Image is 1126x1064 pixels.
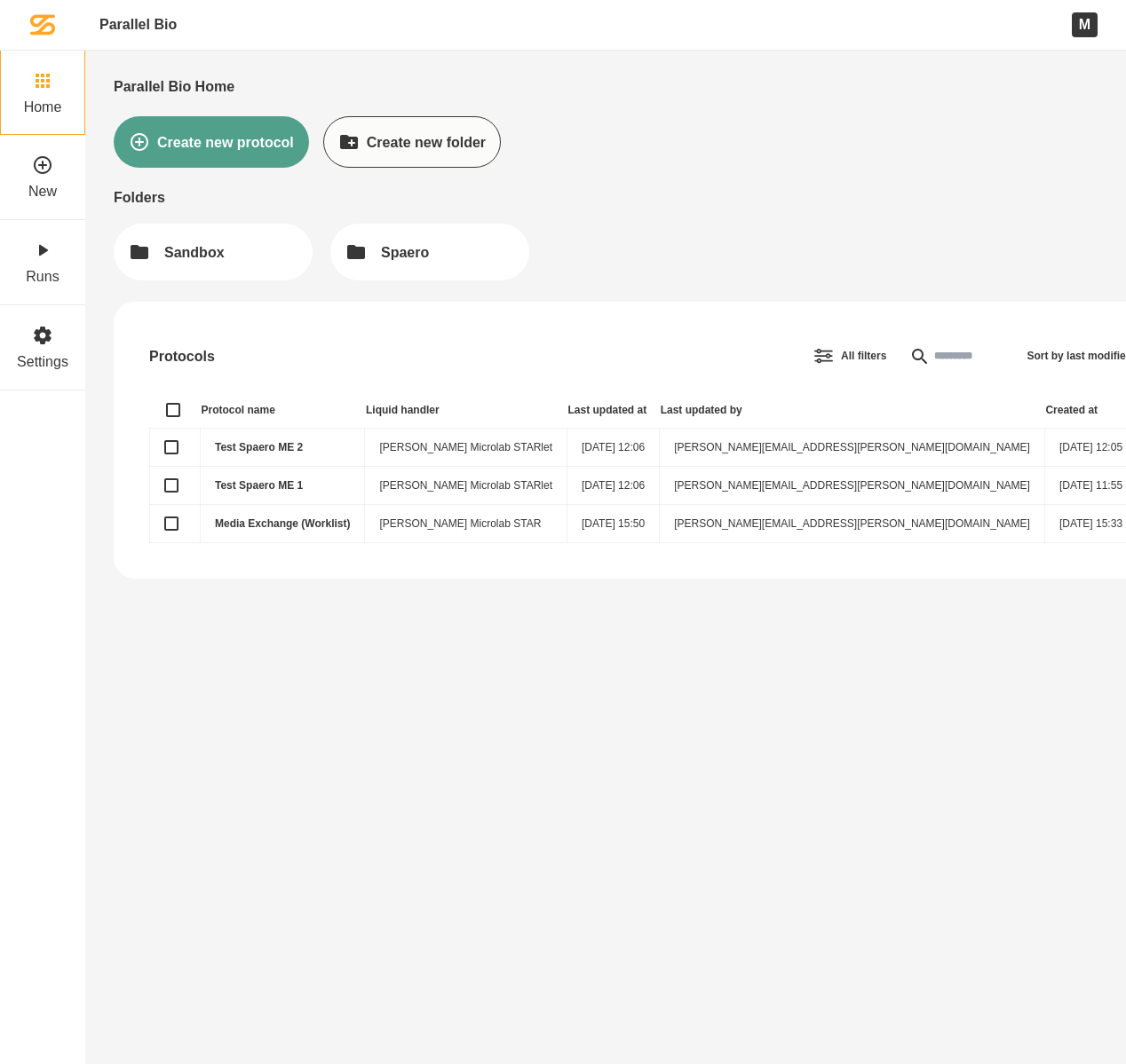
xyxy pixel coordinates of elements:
button: Test Spaero ME 1 [164,478,178,493]
td: [PERSON_NAME][EMAIL_ADDRESS][PERSON_NAME][DOMAIN_NAME] [660,467,1045,505]
button: Create new folder [323,116,501,168]
th: Protocol name [201,392,365,429]
div: Spaero [381,244,429,261]
td: [DATE] 15:50 [567,505,659,543]
label: Settings [17,353,68,370]
button: Create new protocol [114,116,309,168]
td: [PERSON_NAME] Microlab STAR [365,505,567,543]
div: Sandbox [164,244,225,261]
div: Protocols [149,348,215,365]
button: Spaero [330,224,529,280]
button: Select all protocols [166,403,180,417]
label: Home [24,99,62,115]
th: Last updated by [660,392,1045,429]
th: Liquid handler [365,392,567,429]
a: Parallel Bio Home [114,78,234,95]
label: New [28,183,57,200]
td: [DATE] 12:06 [567,429,659,467]
td: [PERSON_NAME] Microlab STARlet [365,467,567,505]
button: Media Exchange (Worklist) [164,516,178,531]
button: Test Spaero ME 2 [164,440,178,454]
td: [DATE] 12:06 [567,467,659,505]
th: Last updated at [567,392,659,429]
a: Test Spaero ME 2 [215,441,303,453]
label: Runs [26,268,59,285]
td: [PERSON_NAME][EMAIL_ADDRESS][PERSON_NAME][DOMAIN_NAME] [660,429,1045,467]
a: Test Spaero ME 1 [215,479,303,492]
div: M [1072,12,1098,36]
button: Sandbox [114,224,313,280]
div: Folders [114,189,1098,206]
td: [PERSON_NAME][EMAIL_ADDRESS][PERSON_NAME][DOMAIN_NAME] [660,505,1045,543]
a: Media Exchange (Worklist) [215,517,350,530]
a: Parallel Bio [99,16,177,33]
img: Spaero logomark [30,12,55,37]
button: Filter protocol [797,330,901,382]
td: [PERSON_NAME] Microlab STARlet [365,429,567,467]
